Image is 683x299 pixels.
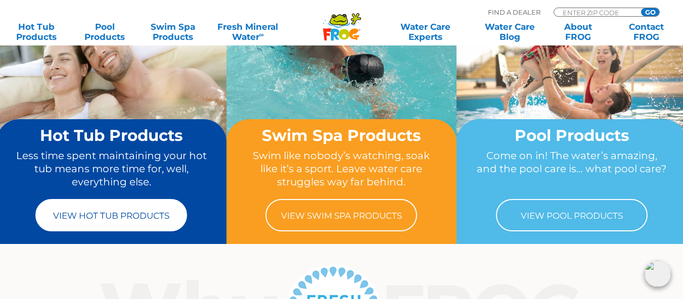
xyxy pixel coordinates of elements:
a: View Hot Tub Products [35,199,187,231]
a: View Pool Products [496,199,648,231]
img: openIcon [645,261,671,287]
p: Swim like nobody’s watching, soak like it’s a sport. Leave water care struggles way far behind. [246,149,437,189]
h2: Pool Products [476,127,667,144]
a: Swim SpaProducts [147,22,200,42]
p: Less time spent maintaining your hot tub means more time for, well, everything else. [16,149,207,189]
input: GO [641,8,659,16]
p: Find A Dealer [488,8,540,17]
a: Fresh MineralWater∞ [215,22,281,42]
h2: Hot Tub Products [16,127,207,144]
a: ContactFROG [620,22,673,42]
a: View Swim Spa Products [265,199,417,231]
sup: ∞ [259,31,264,38]
input: Zip Code Form [562,8,630,17]
h2: Swim Spa Products [246,127,437,144]
a: PoolProducts [78,22,131,42]
a: Hot TubProducts [10,22,63,42]
a: AboutFROG [552,22,605,42]
a: Water CareExperts [382,22,468,42]
a: Water CareBlog [483,22,536,42]
p: Come on in! The water’s amazing, and the pool care is… what pool care? [476,149,667,189]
